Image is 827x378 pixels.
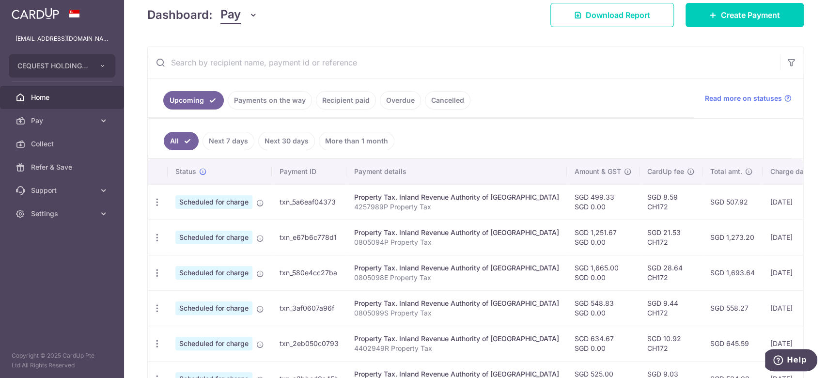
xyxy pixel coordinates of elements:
span: Download Report [586,9,650,21]
th: Payment details [346,159,567,184]
span: Home [31,93,95,102]
p: 0805098E Property Tax [354,273,559,283]
a: Next 30 days [258,132,315,150]
a: Next 7 days [203,132,254,150]
p: 4402949R Property Tax [354,344,559,353]
td: SGD 645.59 [702,326,763,361]
div: Property Tax. Inland Revenue Authority of [GEOGRAPHIC_DATA] [354,334,559,344]
button: Pay [220,6,258,24]
iframe: Opens a widget where you can find more information [765,349,817,373]
span: Status [175,167,196,176]
span: Scheduled for charge [175,301,252,315]
span: Pay [31,116,95,126]
div: Property Tax. Inland Revenue Authority of [GEOGRAPHIC_DATA] [354,192,559,202]
a: More than 1 month [319,132,394,150]
td: SGD 10.92 CH172 [640,326,702,361]
img: CardUp [12,8,59,19]
span: Scheduled for charge [175,195,252,209]
span: Charge date [770,167,810,176]
td: SGD 1,273.20 [702,220,763,255]
p: 4257989P Property Tax [354,202,559,212]
span: Read more on statuses [705,94,782,103]
th: Payment ID [272,159,346,184]
span: CardUp fee [647,167,684,176]
td: SGD 1,251.67 SGD 0.00 [567,220,640,255]
a: Upcoming [163,91,224,110]
div: Property Tax. Inland Revenue Authority of [GEOGRAPHIC_DATA] [354,299,559,308]
button: CEQUEST HOLDINGS PTE. LTD. [9,54,115,78]
td: SGD 507.92 [702,184,763,220]
span: Scheduled for charge [175,337,252,350]
td: txn_2eb050c0793 [272,326,346,361]
span: Settings [31,209,95,219]
td: SGD 8.59 CH172 [640,184,702,220]
span: Support [31,186,95,195]
p: 0805094P Property Tax [354,237,559,247]
a: All [164,132,199,150]
td: SGD 9.44 CH172 [640,290,702,326]
td: txn_3af0607a96f [272,290,346,326]
div: Property Tax. Inland Revenue Authority of [GEOGRAPHIC_DATA] [354,228,559,237]
td: SGD 1,665.00 SGD 0.00 [567,255,640,290]
td: SGD 1,693.64 [702,255,763,290]
td: SGD 21.53 CH172 [640,220,702,255]
p: 0805099S Property Tax [354,308,559,318]
div: Property Tax. Inland Revenue Authority of [GEOGRAPHIC_DATA] [354,263,559,273]
span: CEQUEST HOLDINGS PTE. LTD. [17,61,89,71]
a: Payments on the way [228,91,312,110]
a: Download Report [550,3,674,27]
span: Refer & Save [31,162,95,172]
a: Recipient paid [316,91,376,110]
span: Total amt. [710,167,742,176]
a: Overdue [380,91,421,110]
a: Read more on statuses [705,94,792,103]
span: Scheduled for charge [175,266,252,280]
td: txn_e67b6c778d1 [272,220,346,255]
span: Amount & GST [575,167,621,176]
td: SGD 28.64 CH172 [640,255,702,290]
td: txn_5a6eaf04373 [272,184,346,220]
td: SGD 634.67 SGD 0.00 [567,326,640,361]
span: Create Payment [721,9,780,21]
span: Pay [220,6,241,24]
span: Collect [31,139,95,149]
td: SGD 548.83 SGD 0.00 [567,290,640,326]
span: Scheduled for charge [175,231,252,244]
p: [EMAIL_ADDRESS][DOMAIN_NAME] [16,34,109,44]
td: SGD 499.33 SGD 0.00 [567,184,640,220]
h4: Dashboard: [147,6,213,24]
input: Search by recipient name, payment id or reference [148,47,780,78]
a: Create Payment [686,3,804,27]
td: txn_580e4cc27ba [272,255,346,290]
td: SGD 558.27 [702,290,763,326]
a: Cancelled [425,91,470,110]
